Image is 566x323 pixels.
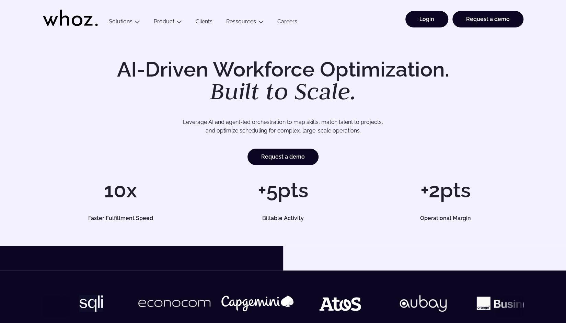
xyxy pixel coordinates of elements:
h1: +5pts [205,180,361,200]
button: Product [147,18,189,27]
h5: Billable Activity [213,216,353,221]
button: Solutions [102,18,147,27]
p: Leverage AI and agent-led orchestration to map skills, match talent to projects, and optimize sch... [67,118,499,135]
a: Request a demo [247,149,319,165]
a: Careers [270,18,304,27]
h5: Operational Margin [376,216,516,221]
em: Built to Scale. [210,76,356,106]
button: Ressources [219,18,270,27]
h5: Faster Fulfillment Speed [50,216,190,221]
h1: 10x [43,180,198,200]
a: Request a demo [452,11,523,27]
a: Login [405,11,448,27]
a: Ressources [226,18,256,25]
h1: +2pts [368,180,523,200]
h1: AI-Driven Workforce Optimization. [107,59,459,103]
a: Clients [189,18,219,27]
a: Product [154,18,174,25]
iframe: Chatbot [521,278,556,313]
